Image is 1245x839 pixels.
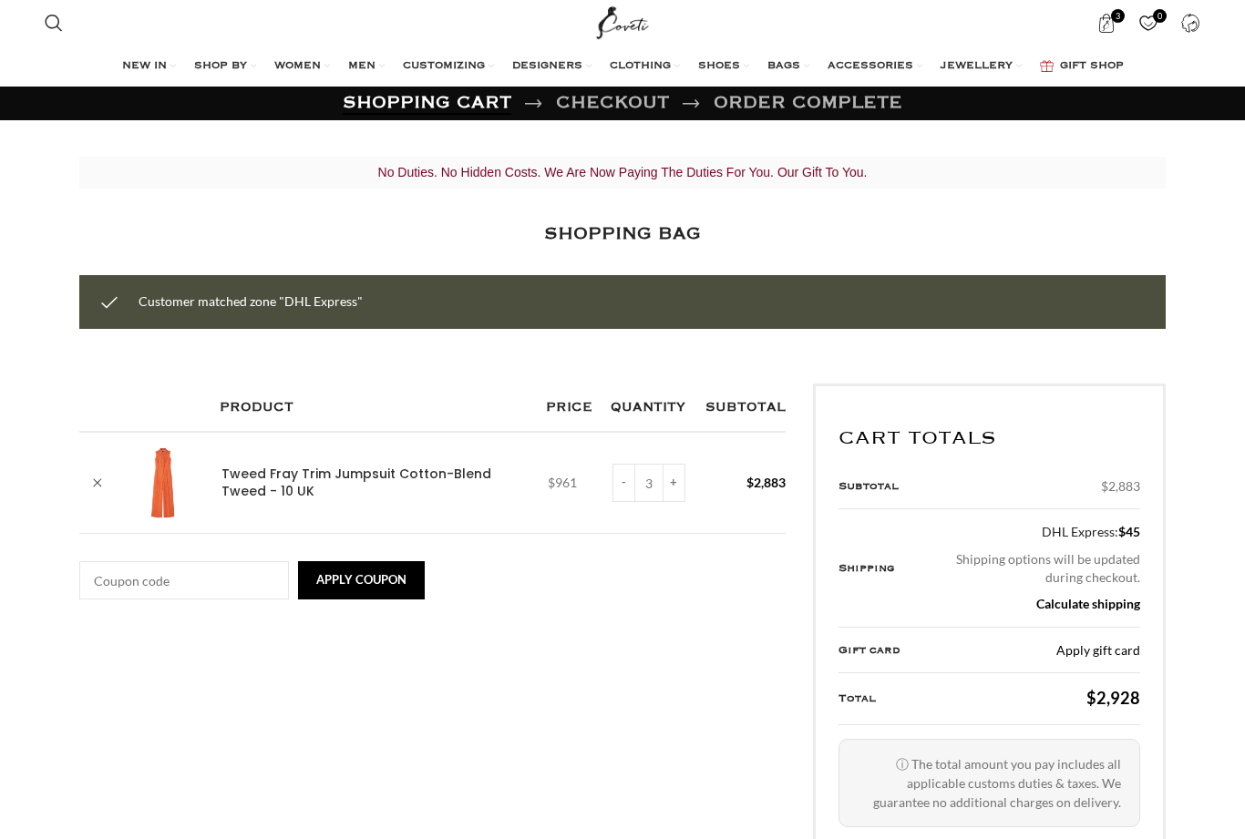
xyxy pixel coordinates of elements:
[1101,478,1140,494] bdi: 2,883
[592,14,653,29] a: Site logo
[1101,478,1108,494] span: $
[537,384,602,432] th: Price
[79,561,289,599] input: Coupon code
[36,5,72,41] a: Search
[127,446,200,519] img: Tweed Fray Trim Jumpsuit Cotton-Blend Tweed - 10 UK
[348,59,376,74] span: MEN
[343,97,511,109] span: Shopping cart
[1153,9,1167,23] span: 0
[839,627,927,673] th: Gift card
[1111,9,1125,23] span: 3
[938,523,1140,541] label: DHL Express:
[746,475,786,490] bdi: 2,883
[663,464,685,502] input: +
[635,464,663,502] input: Product quantity
[941,48,1022,85] a: JEWELLERY
[938,550,1140,586] p: Shipping options will be updated during checkout.
[79,160,1166,184] p: No Duties. No Hidden Costs. We Are Now Paying The Duties For You. Our Gift To You.
[1118,524,1126,539] span: $
[403,59,485,74] span: CUSTOMIZING
[544,220,701,249] h1: SHOPPING BAG
[941,59,1013,74] span: JEWELLERY
[84,469,111,496] a: Remove Tweed Fray Trim Jumpsuit Cotton-Blend Tweed - 10 UK from cart
[348,48,385,85] a: MEN
[556,97,669,109] span: Checkout
[36,48,1209,85] div: Main navigation
[343,87,511,119] a: Shopping cart
[122,59,167,74] span: NEW IN
[512,59,582,74] span: DESIGNERS
[828,48,922,85] a: ACCESSORIES
[403,48,494,85] a: CUSTOMIZING
[194,48,256,85] a: SHOP BY
[298,561,425,599] button: Apply coupon
[602,384,696,432] th: Quantity
[839,464,927,509] th: Subtotal
[274,59,321,74] span: WOMEN
[1088,5,1126,41] a: 3
[548,475,555,490] span: $
[767,48,809,85] a: BAGS
[1060,59,1124,74] span: GIFT SHOP
[1086,688,1140,708] bdi: 2,928
[839,739,1140,827] p: ⓘ The total amount you pay includes all applicable customs duties & taxes. We guarantee no additi...
[714,87,902,119] span: Order complete
[512,48,592,85] a: DESIGNERS
[274,48,330,85] a: WOMEN
[828,59,913,74] span: ACCESSORIES
[122,48,176,85] a: NEW IN
[612,464,635,502] input: -
[698,48,749,85] a: SHOES
[1040,60,1054,72] img: GiftBag
[1040,48,1124,85] a: GIFT SHOP
[839,427,1140,450] h2: Cart totals
[221,466,526,501] a: Tweed Fray Trim Jumpsuit Cotton-Blend Tweed - 10 UK
[194,59,247,74] span: SHOP BY
[79,275,1166,328] div: Customer matched zone "DHL Express"
[1118,524,1140,539] bdi: 45
[556,87,669,119] a: Checkout
[696,384,786,432] th: Subtotal
[211,384,537,432] th: Product
[1086,688,1096,708] span: $
[1056,641,1140,660] a: Apply gift card
[548,475,577,490] bdi: 961
[839,509,927,627] th: Shipping
[1130,5,1168,41] a: 0
[698,59,740,74] span: SHOES
[610,59,671,74] span: CLOTHING
[1036,596,1140,611] a: Calculate shipping
[767,59,800,74] span: BAGS
[746,475,754,490] span: $
[610,48,680,85] a: CLOTHING
[1130,5,1168,41] div: My Wishlist
[839,673,927,724] th: Total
